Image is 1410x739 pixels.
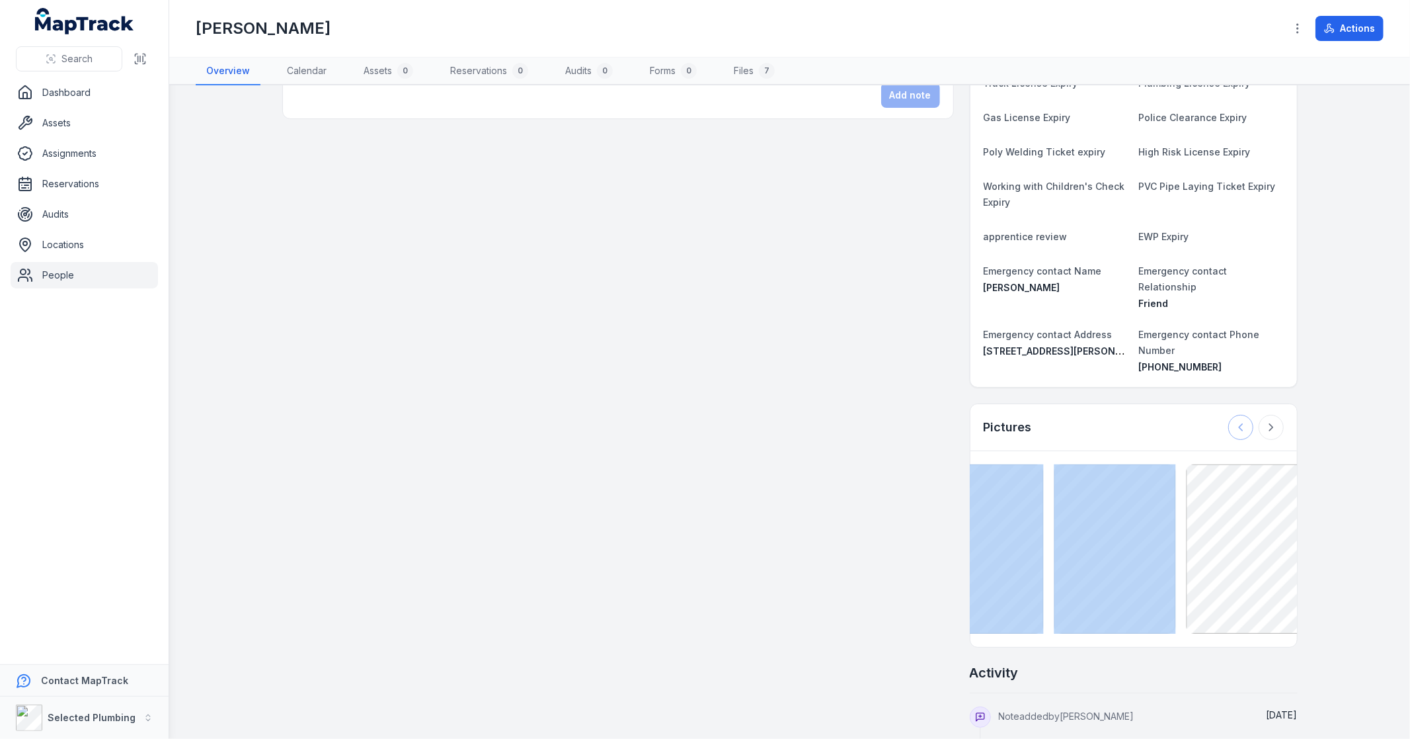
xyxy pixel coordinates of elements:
div: 0 [681,63,697,79]
div: 0 [397,63,413,79]
a: People [11,262,158,288]
strong: Contact MapTrack [41,675,128,686]
h1: [PERSON_NAME] [196,18,331,39]
div: 0 [597,63,613,79]
span: Friend [1139,298,1169,309]
a: Calendar [276,58,337,85]
button: Search [16,46,122,71]
button: Actions [1315,16,1384,41]
span: Emergency contact Relationship [1139,265,1228,292]
a: Reservations0 [440,58,539,85]
a: Overview [196,58,260,85]
span: PVC Pipe Laying Ticket Expiry [1139,181,1276,192]
span: apprentice review [984,231,1068,242]
span: [STREET_ADDRESS][PERSON_NAME] [984,345,1151,357]
a: Dashboard [11,79,158,106]
a: Assets0 [353,58,424,85]
span: EWP Expiry [1139,231,1189,242]
span: High Risk License Expiry [1139,146,1251,157]
span: Poly Welding Ticket expiry [984,146,1106,157]
span: Police Clearance Expiry [1139,112,1247,123]
a: Reservations [11,171,158,197]
span: Emergency contact Address [984,329,1113,340]
span: Gas License Expiry [984,112,1071,123]
div: 0 [512,63,528,79]
div: 7 [759,63,775,79]
span: [PERSON_NAME] [984,282,1060,293]
span: Emergency contact Phone Number [1139,329,1260,356]
span: Working with Children's Check Expiry [984,181,1125,208]
a: Audits [11,201,158,228]
strong: Selected Plumbing [48,712,136,723]
span: [PHONE_NUMBER] [1139,361,1222,372]
a: Assignments [11,140,158,167]
a: Assets [11,110,158,136]
span: Plumbing License Expiry [1139,77,1251,89]
h2: Activity [970,664,1019,682]
a: Audits0 [555,58,623,85]
a: Files7 [723,58,785,85]
span: Note added by [PERSON_NAME] [999,711,1134,722]
span: Emergency contact Name [984,265,1102,277]
span: Search [61,52,93,65]
time: 21/08/2025, 8:53:15 am [1267,709,1298,720]
a: Locations [11,232,158,258]
a: Forms0 [639,58,707,85]
a: MapTrack [35,8,134,34]
h3: Pictures [984,418,1032,437]
span: [DATE] [1267,709,1298,720]
span: Truck License Expiry [984,77,1078,89]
